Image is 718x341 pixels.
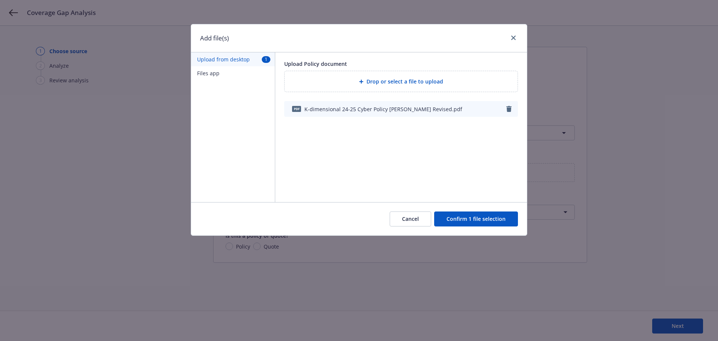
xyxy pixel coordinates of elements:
div: Upload Policy document [284,60,518,68]
h1: Add file(s) [200,33,229,43]
span: pdf [292,106,301,112]
button: Upload from desktop1 [191,52,275,66]
a: close [509,33,518,42]
div: Drop or select a file to upload [284,71,518,92]
button: Confirm 1 file selection [434,211,518,226]
button: Files app [191,66,275,80]
span: 1 [262,56,270,63]
span: Drop or select a file to upload [366,77,443,85]
button: Cancel [390,211,431,226]
span: K-dimensional 24-25 Cyber Policy [PERSON_NAME] Revised.pdf [304,105,462,113]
